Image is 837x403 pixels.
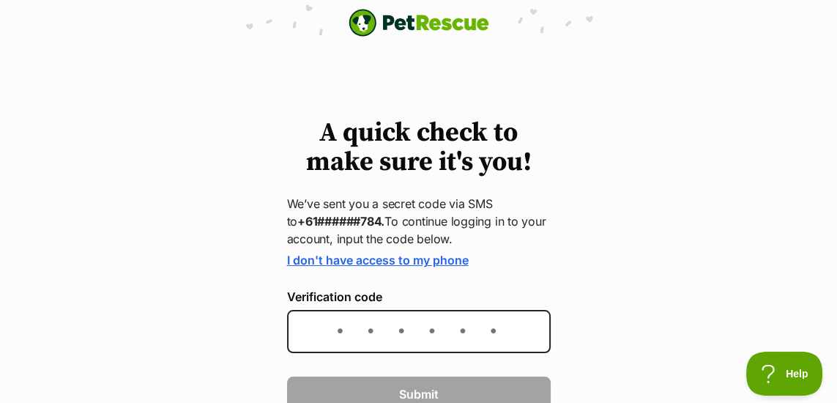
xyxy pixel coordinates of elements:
img: logo-e224e6f780fb5917bec1dbf3a21bbac754714ae5b6737aabdf751b685950b380.svg [349,9,489,37]
strong: +61######784. [297,214,384,229]
iframe: Help Scout Beacon - Open [746,352,822,396]
a: PetRescue [349,9,489,37]
p: We’ve sent you a secret code via SMS to To continue logging in to your account, input the code be... [287,195,551,248]
a: I don't have access to my phone [287,253,469,267]
span: Submit [399,385,439,403]
label: Verification code [287,290,551,303]
input: Enter the 6-digit verification code sent to your device [287,310,551,353]
h1: A quick check to make sure it's you! [287,119,551,177]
